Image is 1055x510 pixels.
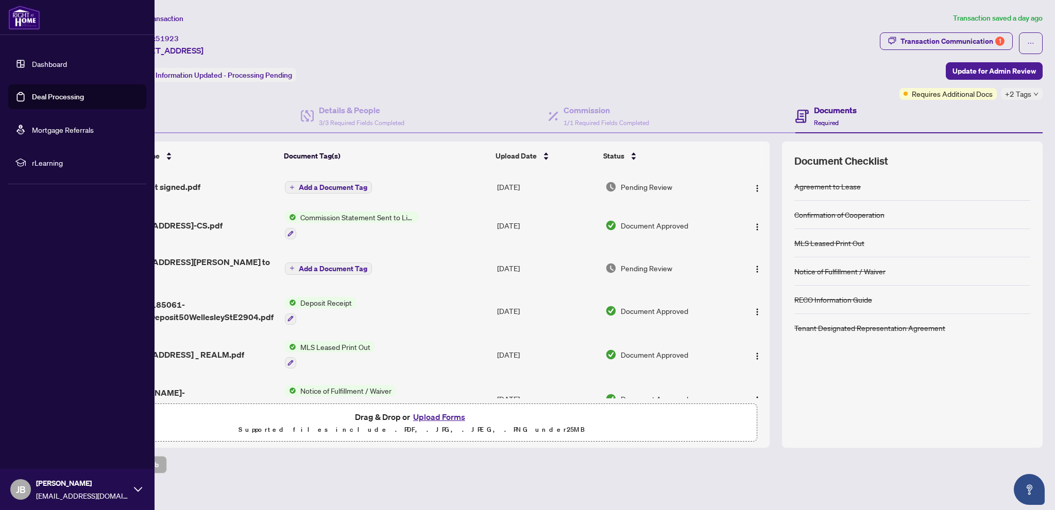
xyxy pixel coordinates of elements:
[115,256,277,280] span: [STREET_ADDRESS][PERSON_NAME] to review.pdf
[285,212,418,239] button: Status IconCommission Statement Sent to Listing Brokerage
[16,482,26,497] span: JB
[319,119,404,127] span: 3/3 Required Fields Completed
[491,142,599,170] th: Upload Date
[952,63,1036,79] span: Update for Admin Review
[605,305,617,316] img: Document Status
[410,410,468,424] button: Upload Forms
[493,333,601,377] td: [DATE]
[128,44,203,57] span: [STREET_ADDRESS]
[564,104,649,116] h4: Commission
[621,393,688,405] span: Document Approved
[794,294,872,305] div: RECO Information Guide
[299,265,367,272] span: Add a Document Tag
[753,223,761,231] img: Logo
[111,142,280,170] th: (9) File Name
[912,88,993,99] span: Requires Additional Docs
[794,322,945,333] div: Tenant Designated Representation Agreement
[753,396,761,404] img: Logo
[1005,88,1031,100] span: +2 Tags
[794,209,884,220] div: Confirmation of Cooperation
[814,119,839,127] span: Required
[8,5,40,30] img: logo
[319,104,404,116] h4: Details & People
[814,104,857,116] h4: Documents
[621,262,672,274] span: Pending Review
[794,154,888,168] span: Document Checklist
[355,410,468,424] span: Drag & Drop or
[36,478,129,489] span: [PERSON_NAME]
[290,266,295,271] span: plus
[794,181,861,192] div: Agreement to Lease
[749,346,765,363] button: Logo
[493,289,601,333] td: [DATE]
[32,157,139,168] span: rLearning
[285,385,396,413] button: Status IconNotice of Fulfillment / Waiver
[621,349,688,360] span: Document Approved
[115,386,277,411] span: [PERSON_NAME]-_NOF_acknowledged.pdf
[946,62,1043,80] button: Update for Admin Review
[285,297,296,308] img: Status Icon
[285,261,372,275] button: Add a Document Tag
[621,220,688,231] span: Document Approved
[115,219,223,232] span: [STREET_ADDRESS]-CS.pdf
[749,217,765,234] button: Logo
[493,248,601,289] td: [DATE]
[66,404,757,442] span: Drag & Drop orUpload FormsSupported files include .PDF, .JPG, .JPEG, .PNG under25MB
[493,377,601,421] td: [DATE]
[36,490,129,501] span: [EMAIL_ADDRESS][DOMAIN_NAME]
[290,185,295,190] span: plus
[285,262,372,275] button: Add a Document Tag
[753,184,761,192] img: Logo
[605,262,617,274] img: Document Status
[1033,92,1039,97] span: down
[280,142,491,170] th: Document Tag(s)
[32,59,67,68] a: Dashboard
[496,150,537,162] span: Upload Date
[115,181,200,193] span: trade sheet signed.pdf
[493,203,601,248] td: [DATE]
[749,179,765,195] button: Logo
[493,170,601,203] td: [DATE]
[753,265,761,273] img: Logo
[605,349,617,360] img: Document Status
[115,348,244,361] span: [STREET_ADDRESS] _ REALM.pdf
[564,119,649,127] span: 1/1 Required Fields Completed
[296,385,396,396] span: Notice of Fulfillment / Waiver
[156,34,179,43] span: 51923
[115,298,277,323] span: 1757379185061-HallmarkDeposit50WellesleyStE2904.pdf
[953,12,1043,24] article: Transaction saved a day ago
[285,385,296,396] img: Status Icon
[753,352,761,360] img: Logo
[156,71,292,80] span: Information Updated - Processing Pending
[995,37,1005,46] div: 1
[285,297,356,325] button: Status IconDeposit Receipt
[296,212,418,223] span: Commission Statement Sent to Listing Brokerage
[749,303,765,319] button: Logo
[603,150,624,162] span: Status
[128,68,296,82] div: Status:
[285,181,372,194] button: Add a Document Tag
[1027,40,1034,47] span: ellipsis
[621,305,688,316] span: Document Approved
[285,341,296,353] img: Status Icon
[749,260,765,276] button: Logo
[1014,474,1045,505] button: Open asap
[296,341,375,353] span: MLS Leased Print Out
[32,125,94,134] a: Mortgage Referrals
[285,212,296,223] img: Status Icon
[605,181,617,192] img: Document Status
[880,32,1013,50] button: Transaction Communication1
[794,237,864,249] div: MLS Leased Print Out
[32,92,84,101] a: Deal Processing
[73,424,751,436] p: Supported files include .PDF, .JPG, .JPEG, .PNG under 25 MB
[605,220,617,231] img: Document Status
[285,341,375,369] button: Status IconMLS Leased Print Out
[621,181,672,192] span: Pending Review
[900,33,1005,49] div: Transaction Communication
[128,14,183,23] span: View Transaction
[296,297,356,308] span: Deposit Receipt
[299,184,367,191] span: Add a Document Tag
[794,266,886,277] div: Notice of Fulfillment / Waiver
[753,308,761,316] img: Logo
